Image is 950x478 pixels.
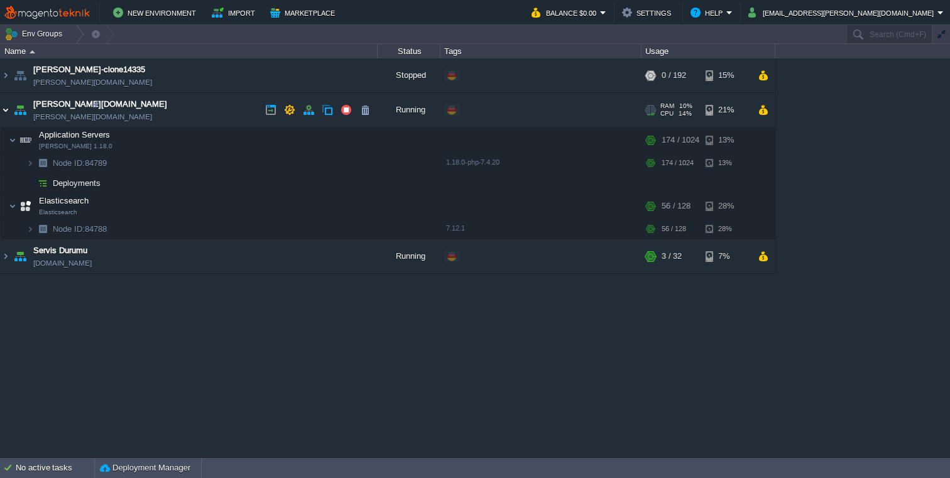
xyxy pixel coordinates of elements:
span: RAM [660,102,674,110]
button: Env Groups [4,25,67,43]
a: Node ID:84789 [52,158,109,168]
div: 56 / 128 [662,193,691,219]
span: 1.18.0-php-7.4.20 [446,158,500,166]
div: 174 / 1024 [662,128,699,153]
button: Help [691,5,726,20]
span: [PERSON_NAME] 1.18.0 [39,143,112,150]
a: Application Servers[PERSON_NAME] 1.18.0 [38,130,112,139]
button: Settings [622,5,675,20]
span: 14% [679,110,692,117]
div: 28% [706,219,746,239]
div: 7% [706,239,746,273]
a: [PERSON_NAME][DOMAIN_NAME] [33,76,152,89]
div: Tags [441,44,641,58]
div: Running [378,93,440,127]
a: ElasticsearchElasticsearch [38,196,90,205]
div: 174 / 1024 [662,153,694,173]
img: AMDAwAAAACH5BAEAAAAALAAAAAABAAEAAAICRAEAOw== [30,50,35,53]
div: No active tasks [16,458,94,478]
div: 28% [706,193,746,219]
button: Balance $0.00 [532,5,600,20]
img: AMDAwAAAACH5BAEAAAAALAAAAAABAAEAAAICRAEAOw== [11,58,29,92]
span: 84789 [52,158,109,168]
div: 15% [706,58,746,92]
img: AMDAwAAAACH5BAEAAAAALAAAAAABAAEAAAICRAEAOw== [26,173,34,193]
img: AMDAwAAAACH5BAEAAAAALAAAAAABAAEAAAICRAEAOw== [26,219,34,239]
img: AMDAwAAAACH5BAEAAAAALAAAAAABAAEAAAICRAEAOw== [17,193,35,219]
div: 21% [706,93,746,127]
img: AMDAwAAAACH5BAEAAAAALAAAAAABAAEAAAICRAEAOw== [11,239,29,273]
span: 10% [679,102,692,110]
div: Usage [642,44,775,58]
span: Node ID: [53,224,85,234]
img: AMDAwAAAACH5BAEAAAAALAAAAAABAAEAAAICRAEAOw== [9,193,16,219]
a: [PERSON_NAME]-clone14335 [33,63,145,76]
button: [EMAIL_ADDRESS][PERSON_NAME][DOMAIN_NAME] [748,5,937,20]
button: New Environment [113,5,200,20]
span: 7.12.1 [446,224,465,232]
button: Import [212,5,259,20]
div: Running [378,239,440,273]
div: 3 / 32 [662,239,682,273]
button: Marketplace [270,5,339,20]
span: CPU [660,110,674,117]
div: 56 / 128 [662,219,686,239]
div: 0 / 192 [662,58,686,92]
img: AMDAwAAAACH5BAEAAAAALAAAAAABAAEAAAICRAEAOw== [1,58,11,92]
a: [DOMAIN_NAME] [33,257,92,269]
span: 84788 [52,224,109,234]
a: Deployments [52,178,102,188]
div: 13% [706,128,746,153]
img: MagentoTeknik [4,5,90,21]
a: [PERSON_NAME][DOMAIN_NAME] [33,111,152,123]
img: AMDAwAAAACH5BAEAAAAALAAAAAABAAEAAAICRAEAOw== [11,93,29,127]
img: AMDAwAAAACH5BAEAAAAALAAAAAABAAEAAAICRAEAOw== [34,219,52,239]
div: 13% [706,153,746,173]
img: AMDAwAAAACH5BAEAAAAALAAAAAABAAEAAAICRAEAOw== [17,128,35,153]
button: Deployment Manager [100,462,190,474]
img: AMDAwAAAACH5BAEAAAAALAAAAAABAAEAAAICRAEAOw== [9,128,16,153]
div: Name [1,44,377,58]
a: [PERSON_NAME][DOMAIN_NAME] [33,98,167,111]
a: Servis Durumu [33,244,87,257]
img: AMDAwAAAACH5BAEAAAAALAAAAAABAAEAAAICRAEAOw== [34,173,52,193]
span: Elasticsearch [39,209,77,216]
img: AMDAwAAAACH5BAEAAAAALAAAAAABAAEAAAICRAEAOw== [26,153,34,173]
img: AMDAwAAAACH5BAEAAAAALAAAAAABAAEAAAICRAEAOw== [1,239,11,273]
img: AMDAwAAAACH5BAEAAAAALAAAAAABAAEAAAICRAEAOw== [34,153,52,173]
span: Elasticsearch [38,195,90,206]
div: Status [378,44,440,58]
img: AMDAwAAAACH5BAEAAAAALAAAAAABAAEAAAICRAEAOw== [1,93,11,127]
span: Node ID: [53,158,85,168]
span: Application Servers [38,129,112,140]
div: Stopped [378,58,440,92]
a: Node ID:84788 [52,224,109,234]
